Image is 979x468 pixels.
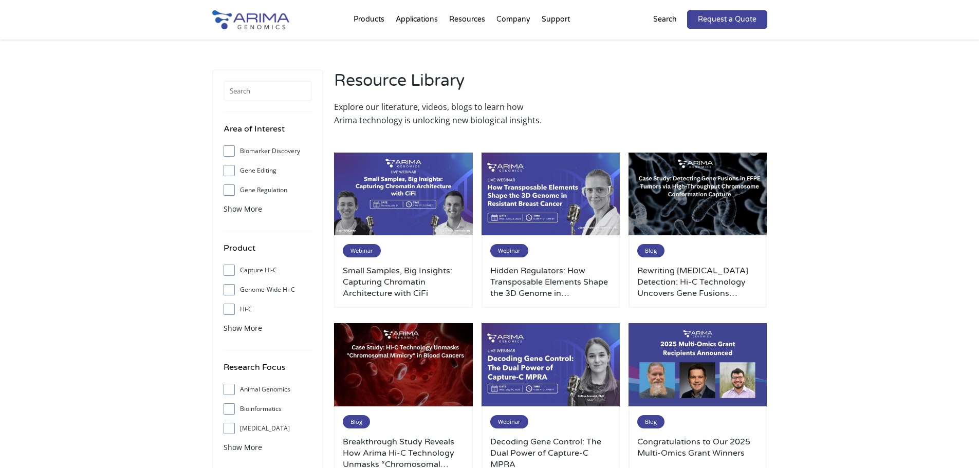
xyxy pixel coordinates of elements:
img: Arima-March-Blog-Post-Banner-2-500x300.jpg [629,153,767,236]
label: Bioinformatics [224,401,312,417]
h4: Area of Interest [224,122,312,143]
label: Biomarker Discovery [224,143,312,159]
label: [MEDICAL_DATA] [224,421,312,436]
span: Blog [343,415,370,428]
img: Arima-Genomics-logo [212,10,289,29]
a: Hidden Regulators: How Transposable Elements Shape the 3D Genome in [GEOGRAPHIC_DATA] [MEDICAL_DATA] [490,265,612,299]
label: Gene Regulation [224,182,312,198]
label: Capture Hi-C [224,263,312,278]
input: Search [224,81,312,101]
p: Search [653,13,677,26]
h2: Resource Library [334,69,545,100]
span: Blog [637,415,664,428]
a: Rewriting [MEDICAL_DATA] Detection: Hi-C Technology Uncovers Gene Fusions Missed by Standard Methods [637,265,759,299]
span: Webinar [343,244,381,257]
a: Request a Quote [687,10,767,29]
span: Webinar [490,244,528,257]
span: Show More [224,442,262,452]
h4: Product [224,241,312,263]
p: Explore our literature, videos, blogs to learn how Arima technology is unlocking new biological i... [334,100,545,127]
a: Small Samples, Big Insights: Capturing Chromatin Architecture with CiFi [343,265,464,299]
label: Animal Genomics [224,382,312,397]
img: 2025-multi-omics-grant-winners-500x300.jpg [629,323,767,406]
img: July-2025-webinar-3-500x300.jpg [334,153,473,236]
img: Use-This-For-Webinar-Images-1-500x300.jpg [482,153,620,236]
span: Webinar [490,415,528,428]
img: Arima-March-Blog-Post-Banner-1-500x300.jpg [334,323,473,406]
span: Blog [637,244,664,257]
span: Show More [224,323,262,333]
label: Genome-Wide Hi-C [224,282,312,297]
label: Hi-C [224,302,312,317]
label: Gene Editing [224,163,312,178]
h4: Research Focus [224,361,312,382]
img: Use-This-For-Webinar-Images-500x300.jpg [482,323,620,406]
span: Show More [224,204,262,214]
